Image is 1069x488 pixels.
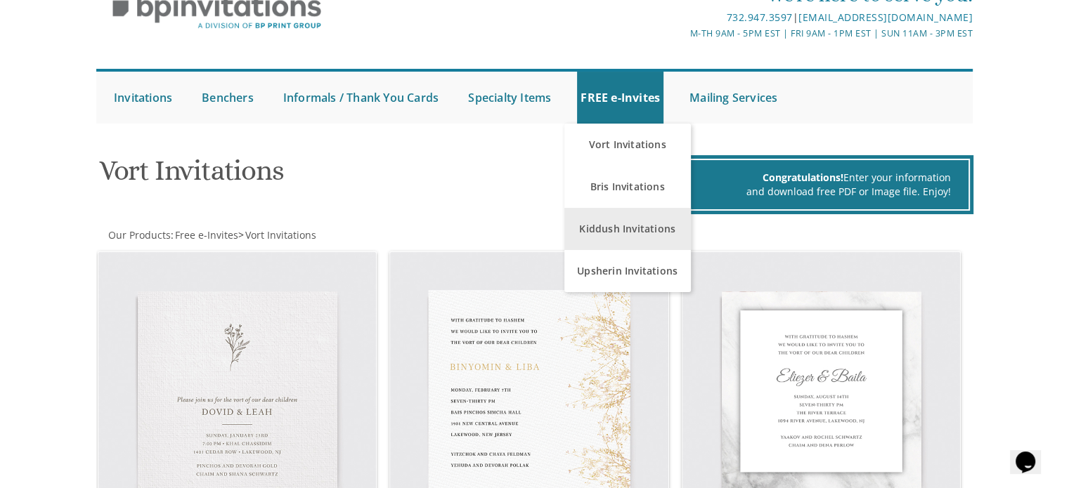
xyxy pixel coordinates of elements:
a: Kiddush Invitations [564,208,691,250]
a: Vort Invitations [244,228,316,242]
a: Bris Invitations [564,166,691,208]
a: [EMAIL_ADDRESS][DOMAIN_NAME] [798,11,973,24]
a: Vort Invitations [564,124,691,166]
iframe: chat widget [1010,432,1055,474]
a: FREE e-Invites [577,72,663,124]
a: Upsherin Invitations [564,250,691,292]
div: and download free PDF or Image file. Enjoy! [699,185,951,199]
a: Free e-Invites [174,228,238,242]
span: Vort Invitations [245,228,316,242]
a: Our Products [107,228,171,242]
a: Benchers [198,72,257,124]
div: M-Th 9am - 5pm EST | Fri 9am - 1pm EST | Sun 11am - 3pm EST [389,26,973,41]
a: Mailing Services [686,72,781,124]
div: Enter your information [699,171,951,185]
span: > [238,228,316,242]
a: 732.947.3597 [726,11,792,24]
a: Informals / Thank You Cards [280,72,442,124]
h1: Vort Invitations [99,155,673,197]
a: Specialty Items [465,72,555,124]
div: | [389,9,973,26]
span: Free e-Invites [175,228,238,242]
span: Congratulations! [763,171,843,184]
a: Invitations [110,72,176,124]
div: : [96,228,535,242]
